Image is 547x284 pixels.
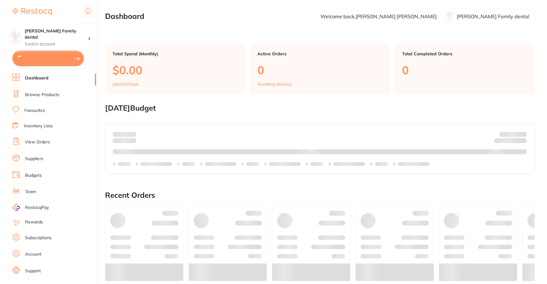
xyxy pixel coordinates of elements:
h2: Recent Orders [105,191,535,200]
p: Labels [375,162,388,167]
p: [PERSON_NAME] Family dental [457,14,529,19]
strong: $NaN [515,131,527,137]
a: Subscriptions [25,235,52,241]
span: RestocqPay [25,205,49,211]
p: Labels [182,162,195,167]
a: Total Completed Orders0 [395,44,535,94]
a: Restocq Logo [12,5,52,19]
p: 0 [257,64,383,76]
p: Labels extended [269,162,301,167]
p: Active Orders [257,51,383,56]
h2: Dashboard [105,12,144,21]
p: Total Spend (Monthly) [112,51,238,56]
h4: Westbrook Family dental [25,28,88,40]
a: Browse Products [25,92,59,98]
p: Labels extended [205,162,236,167]
p: Remaining: [494,137,527,144]
img: RestocqPay [12,204,20,211]
p: Spent: [113,132,136,137]
img: Restocq Logo [12,8,52,15]
a: RestocqPay [12,204,49,211]
a: Total Spend (Monthly)$0.00spend inSept [105,44,245,94]
a: Support [25,268,41,274]
p: Labels extended [141,162,172,167]
p: Awaiting delivery [257,82,291,87]
p: Budget: [499,132,527,137]
p: Labels extended [333,162,365,167]
p: spend in Sept [112,82,138,87]
a: Favourites [24,108,45,114]
a: View Orders [25,139,50,145]
a: Dashboard [25,75,49,81]
a: Suppliers [25,156,43,162]
strong: $0.00 [125,131,136,137]
p: Total Completed Orders [402,51,527,56]
a: Inventory Lists [24,123,53,129]
p: Labels extended [398,162,429,167]
p: month [113,137,136,144]
a: Account [25,251,41,257]
p: Labels [246,162,259,167]
strong: $0.00 [516,139,527,145]
p: Switch account [25,41,88,47]
p: Labels [311,162,324,167]
a: Active Orders0Awaiting delivery [250,44,390,94]
a: Rewards [25,219,43,225]
p: Welcome back, [PERSON_NAME] [PERSON_NAME] [320,14,437,19]
h2: [DATE] Budget [105,104,535,112]
img: Westbrook Family dental [10,32,21,43]
a: Budgets [25,172,42,179]
p: $0.00 [112,64,238,76]
p: Labels [118,162,131,167]
p: 0 [402,64,527,76]
a: Team [25,189,36,195]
